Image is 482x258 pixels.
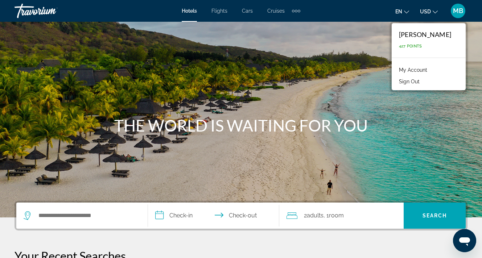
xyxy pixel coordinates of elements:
[307,212,324,219] span: Adults
[329,212,344,219] span: Room
[324,211,344,221] span: , 1
[423,213,447,219] span: Search
[304,211,324,221] span: 2
[148,203,280,229] button: Check in and out dates
[211,8,227,14] a: Flights
[395,77,423,86] button: Sign Out
[404,203,466,229] button: Search
[395,6,409,17] button: Change language
[453,229,476,252] iframe: Кнопка запуска окна обмена сообщениями
[267,8,285,14] a: Cruises
[420,6,438,17] button: Change currency
[395,65,431,75] a: My Account
[182,8,197,14] a: Hotels
[292,5,300,17] button: Extra navigation items
[453,7,463,14] span: MB
[395,9,402,14] span: en
[399,44,422,49] span: 427 Points
[449,3,467,18] button: User Menu
[105,116,377,135] h1: THE WORLD IS WAITING FOR YOU
[420,9,431,14] span: USD
[279,203,404,229] button: Travelers: 2 adults, 0 children
[15,1,87,20] a: Travorium
[242,8,253,14] a: Cars
[16,203,466,229] div: Search widget
[399,30,451,38] div: [PERSON_NAME]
